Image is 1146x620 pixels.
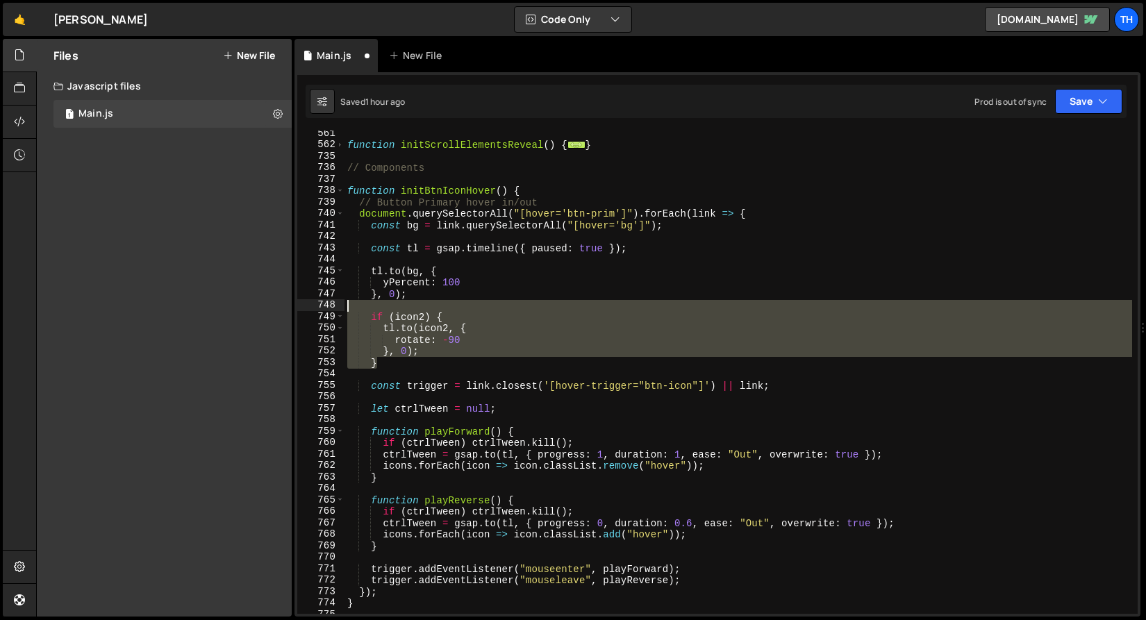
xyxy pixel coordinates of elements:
div: [PERSON_NAME] [53,11,148,28]
div: 766 [297,505,344,517]
div: 746 [297,276,344,288]
div: 750 [297,322,344,334]
div: 561 [297,128,344,140]
div: 753 [297,357,344,369]
div: 757 [297,403,344,414]
h2: Files [53,48,78,63]
div: 774 [297,597,344,609]
div: 760 [297,437,344,449]
div: 743 [297,242,344,254]
div: 765 [297,494,344,506]
div: Javascript files [37,72,292,100]
div: 745 [297,265,344,277]
a: [DOMAIN_NAME] [985,7,1110,32]
div: 764 [297,483,344,494]
div: 736 [297,162,344,174]
div: 756 [297,391,344,403]
span: ... [567,141,586,149]
div: 737 [297,174,344,185]
div: 761 [297,449,344,460]
div: Main.js [78,108,113,120]
div: New File [389,49,447,62]
div: 748 [297,299,344,311]
button: Code Only [515,7,631,32]
div: 562 [297,139,344,151]
div: 742 [297,231,344,242]
div: 762 [297,460,344,471]
div: 744 [297,253,344,265]
div: 768 [297,528,344,540]
div: 772 [297,574,344,586]
div: 754 [297,368,344,380]
div: 751 [297,334,344,346]
div: 739 [297,196,344,208]
button: New File [223,50,275,61]
div: 770 [297,551,344,563]
div: 738 [297,185,344,196]
div: Saved [340,96,405,108]
div: 763 [297,471,344,483]
div: Prod is out of sync [974,96,1047,108]
div: 735 [297,151,344,162]
div: 16840/46037.js [53,100,292,128]
div: 773 [297,586,344,598]
div: 1 hour ago [365,96,406,108]
div: 740 [297,208,344,219]
div: 759 [297,426,344,437]
div: 771 [297,563,344,575]
a: 🤙 [3,3,37,36]
a: Th [1114,7,1139,32]
div: 747 [297,288,344,300]
div: 758 [297,414,344,426]
div: 769 [297,540,344,552]
button: Save [1055,89,1122,114]
div: 752 [297,345,344,357]
div: Main.js [317,49,351,62]
div: 755 [297,380,344,392]
span: 1 [65,110,74,121]
div: 741 [297,219,344,231]
div: 749 [297,311,344,323]
div: 767 [297,517,344,529]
